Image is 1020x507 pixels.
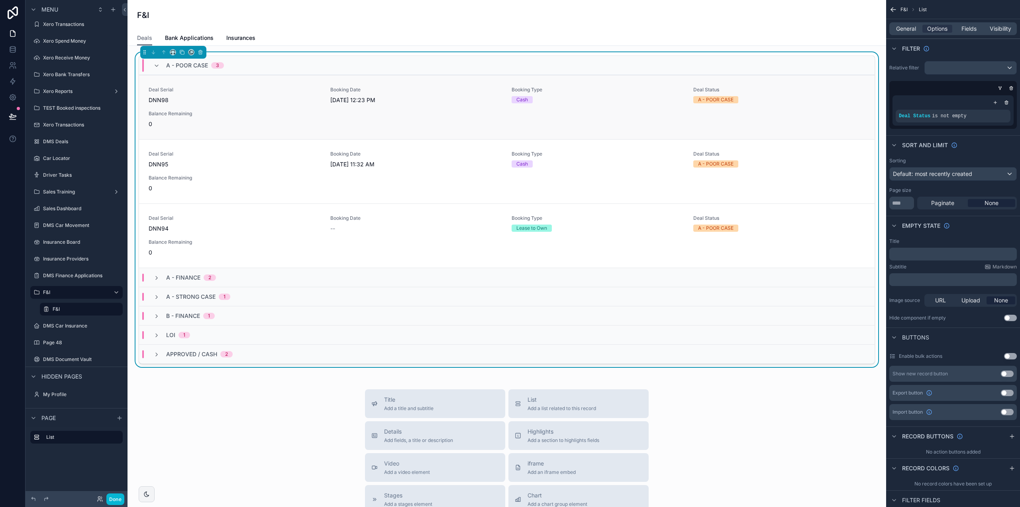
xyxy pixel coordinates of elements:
span: Highlights [528,428,599,436]
a: Markdown [985,264,1017,270]
span: 0 [149,184,321,192]
span: Balance Remaining [149,239,321,245]
label: Xero Bank Transfers [43,71,121,78]
div: A - POOR CASE [698,225,734,232]
span: A - POOR CASE [166,61,208,69]
a: Car Locator [30,152,123,165]
label: Xero Transactions [43,122,121,128]
button: DetailsAdd fields, a title or description [365,421,505,450]
span: General [896,25,916,33]
a: My Profile [30,388,123,401]
span: iframe [528,460,576,468]
label: DMS Finance Applications [43,272,121,279]
div: No action buttons added [886,446,1020,458]
a: Deal SerialDNN98Booking Date[DATE] 12:23 PMBooking TypeCashDeal StatusA - POOR CASEBalance Remain... [139,75,875,139]
label: DMS Document Vault [43,356,121,363]
label: Sales Dashboard [43,205,121,212]
label: TEST Booked inspections [43,105,121,111]
span: Deal Status [693,215,865,221]
a: Xero Transactions [30,118,123,131]
a: Sales Training [30,185,123,198]
a: Deal SerialDNN95Booking Date[DATE] 11:32 AMBooking TypeCashDeal StatusA - POOR CASEBalance Remain... [139,139,875,203]
span: Balance Remaining [149,110,321,117]
label: DMS Deals [43,138,121,145]
span: Deal Status [693,87,865,93]
a: Xero Transactions [30,18,123,31]
span: Insurances [226,34,255,42]
span: DNN98 [149,96,321,104]
a: F&I [30,286,123,299]
span: DNN95 [149,160,321,168]
label: Image source [889,297,921,304]
a: TEST Booked inspections [30,102,123,114]
span: Add a video element [384,469,430,475]
div: 1 [224,294,226,300]
span: Deal Serial [149,215,321,221]
h1: F&I [137,10,149,21]
a: F&I [40,303,123,316]
span: Import button [892,409,923,415]
span: [DATE] 12:23 PM [330,96,502,104]
span: Add a title and subtitle [384,405,433,412]
a: Xero Spend Money [30,35,123,47]
button: TitleAdd a title and subtitle [365,389,505,418]
a: Deal SerialDNN94Booking Date--Booking TypeLease to OwnDeal StatusA - POOR CASEBalance Remaining0 [139,203,875,268]
div: 2 [208,274,211,281]
a: Sales Dashboard [30,202,123,215]
div: Hide component if empty [889,315,946,321]
a: Driver Tasks [30,169,123,181]
span: B - FINANCE [166,312,200,320]
span: Deal Serial [149,87,321,93]
span: Fields [961,25,977,33]
span: [DATE] 11:32 AM [330,160,502,168]
span: Upload [961,296,980,304]
span: Booking Date [330,87,502,93]
span: Default: most recently created [893,170,972,177]
span: Video [384,460,430,468]
span: DNN94 [149,225,321,233]
button: ListAdd a list related to this record [508,389,649,418]
span: LOI [166,331,175,339]
a: Page 48 [30,336,123,349]
div: scrollable content [889,273,1017,286]
span: 0 [149,120,321,128]
span: Hidden pages [41,373,82,381]
span: Details [384,428,453,436]
span: Add fields, a title or description [384,437,453,444]
a: DMS Finance Applications [30,269,123,282]
label: F&I [43,289,107,296]
span: Menu [41,6,58,14]
label: Sorting [889,158,906,164]
label: Xero Reports [43,88,110,95]
button: Done [106,493,124,505]
label: My Profile [43,391,121,398]
span: Deal Status [899,113,930,119]
div: Cash [516,160,528,168]
a: Xero Receive Money [30,51,123,64]
div: Cash [516,96,528,103]
span: is not empty [932,113,966,119]
div: No record colors have been set up [886,477,1020,490]
div: Lease to Own [516,225,547,232]
a: DMS Document Vault [30,353,123,366]
label: Relative filter [889,65,921,71]
a: Xero Reports [30,85,123,98]
span: Paginate [931,199,954,207]
span: None [994,296,1008,304]
label: Title [889,238,899,245]
span: Empty state [902,222,940,230]
span: Booking Type [512,87,684,93]
span: Stages [384,491,432,499]
span: Add an iframe embed [528,469,576,475]
span: Booking Type [512,151,684,157]
span: Visibility [990,25,1011,33]
span: Deal Status [693,151,865,157]
span: Add a list related to this record [528,405,596,412]
div: 1 [208,313,210,319]
a: DMS Car Insurance [30,320,123,332]
span: 0 [149,249,321,256]
button: iframeAdd an iframe embed [508,453,649,482]
span: Record buttons [902,432,953,440]
span: A - STRONG CASE [166,293,216,301]
label: Page size [889,187,911,193]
